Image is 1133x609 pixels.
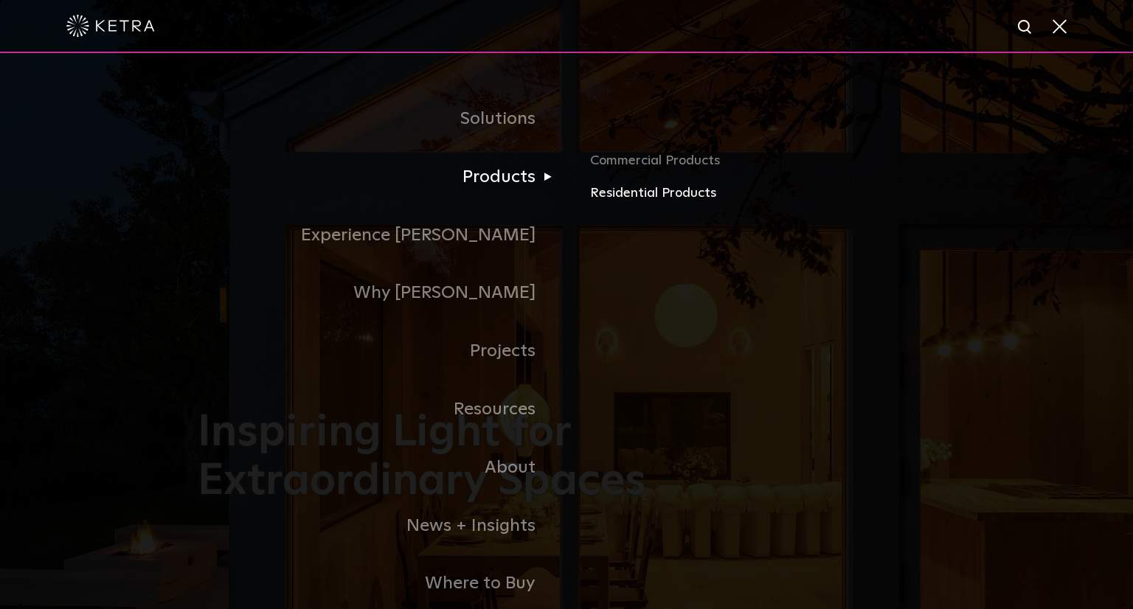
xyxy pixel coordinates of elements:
[198,439,566,497] a: About
[66,15,155,37] img: ketra-logo-2019-white
[198,148,566,206] a: Products
[1016,18,1035,37] img: search icon
[198,322,566,380] a: Projects
[590,150,935,183] a: Commercial Products
[198,90,566,148] a: Solutions
[198,497,566,555] a: News + Insights
[590,183,935,204] a: Residential Products
[198,380,566,439] a: Resources
[198,206,566,265] a: Experience [PERSON_NAME]
[198,264,566,322] a: Why [PERSON_NAME]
